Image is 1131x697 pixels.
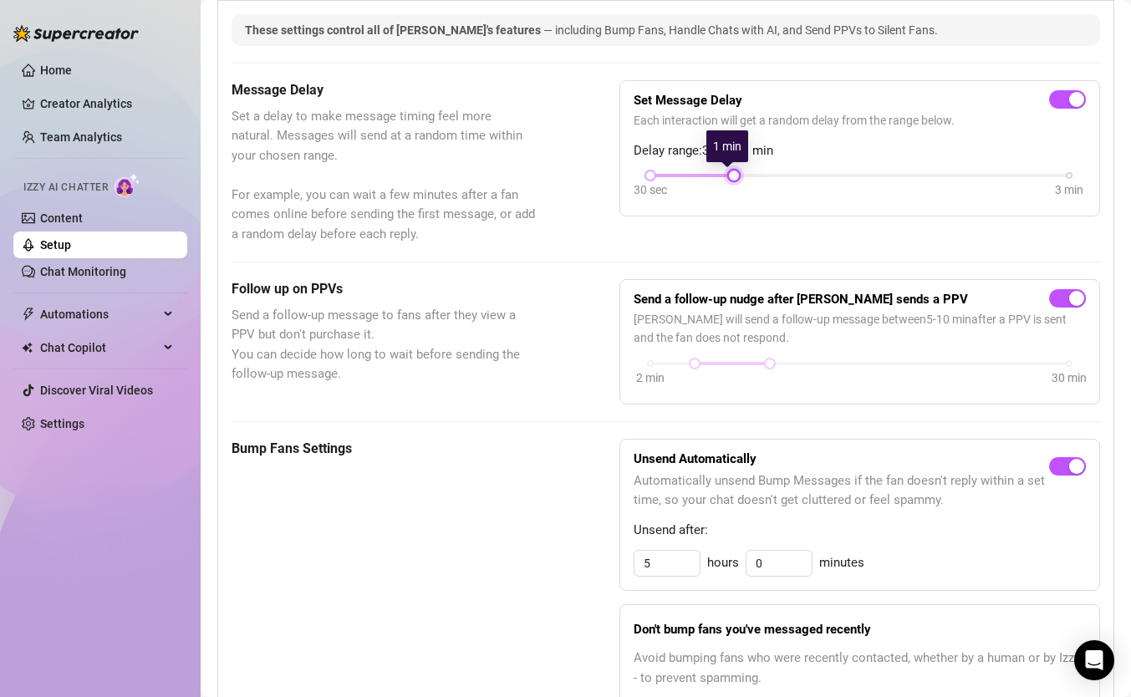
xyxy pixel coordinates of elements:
div: 3 min [1055,181,1083,199]
a: Home [40,64,72,77]
strong: Unsend Automatically [634,451,757,466]
div: 2 min [636,369,665,387]
img: Chat Copilot [22,342,33,354]
img: AI Chatter [115,173,140,197]
a: Creator Analytics [40,90,174,117]
span: Set a delay to make message timing feel more natural. Messages will send at a random time within ... [232,107,536,245]
span: hours [707,553,739,573]
div: Open Intercom Messenger [1074,640,1114,680]
span: Delay range: 30 sec - 1 min [634,141,1086,161]
div: 1 min [706,130,748,162]
img: logo-BBDzfeDw.svg [13,25,139,42]
strong: Don't bump fans you've messaged recently [634,622,871,637]
span: thunderbolt [22,308,35,321]
a: Settings [40,417,84,430]
div: 30 min [1052,369,1087,387]
a: Chat Monitoring [40,265,126,278]
a: Setup [40,238,71,252]
span: These settings control all of [PERSON_NAME]'s features [245,23,543,37]
span: Automatically unsend Bump Messages if the fan doesn't reply within a set time, so your chat doesn... [634,471,1049,511]
strong: Send a follow-up nudge after [PERSON_NAME] sends a PPV [634,292,968,307]
h5: Bump Fans Settings [232,439,536,459]
span: Izzy AI Chatter [23,180,108,196]
span: Send a follow-up message to fans after they view a PPV but don't purchase it. You can decide how ... [232,306,536,384]
span: Avoid bumping fans who were recently contacted, whether by a human or by Izzy - to prevent spamming. [634,649,1086,688]
h5: Message Delay [232,80,536,100]
span: Unsend after: [634,521,1086,541]
span: Each interaction will get a random delay from the range below. [634,111,1086,130]
span: — including Bump Fans, Handle Chats with AI, and Send PPVs to Silent Fans. [543,23,938,37]
span: [PERSON_NAME] will send a follow-up message between 5 - 10 min after a PPV is sent and the fan do... [634,310,1086,347]
div: 30 sec [634,181,667,199]
a: Discover Viral Videos [40,384,153,397]
a: Content [40,211,83,225]
span: minutes [819,553,864,573]
h5: Follow up on PPVs [232,279,536,299]
span: Chat Copilot [40,334,159,361]
span: Automations [40,301,159,328]
strong: Set Message Delay [634,93,742,108]
a: Team Analytics [40,130,122,144]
